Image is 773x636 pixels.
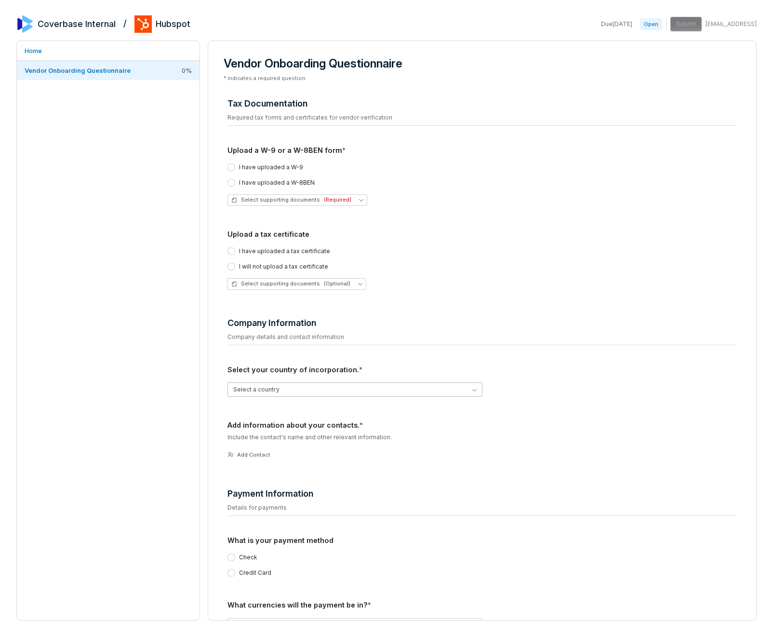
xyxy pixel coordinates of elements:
[182,66,192,75] span: 0 %
[227,504,737,512] p: Details for payments
[227,618,482,633] button: Select currencies
[227,433,737,441] p: Include the contact's name and other relevant information.
[239,179,315,187] label: I have uploaded a W-8BEN
[227,229,737,240] div: Upload a tax certificate
[227,365,737,375] div: Select your country of incorporation.
[227,333,737,341] p: Company details and contact information
[324,196,351,203] span: (Required)
[239,247,330,255] label: I have uploaded a tax certificate
[640,18,662,30] span: Open
[224,75,741,82] p: * indicates a required question
[227,535,737,546] div: What is your payment method
[227,114,737,122] p: Required tax forms and certificates for vendor verification
[227,487,737,500] h4: Payment Information
[156,18,190,30] h2: Hubspot
[227,317,737,329] h4: Company Information
[239,554,257,561] label: Check
[123,15,127,30] h2: /
[239,163,303,171] label: I have uploaded a W-9
[706,20,757,28] span: [EMAIL_ADDRESS]
[17,41,200,60] a: Home
[324,280,350,287] span: (Optional)
[239,263,328,271] label: I will not upload a tax certificate
[239,569,271,577] label: Credit Card
[25,67,131,74] span: Vendor Onboarding Questionnaire
[227,600,737,610] div: What currencies will the payment be in?
[231,196,351,203] span: Select supporting documents
[227,145,737,156] div: Upload a W-9 or a W-8BEN form
[224,56,741,71] h3: Vendor Onboarding Questionnaire
[227,382,482,397] button: Select a country
[38,18,116,30] h2: Coverbase Internal
[601,20,632,28] span: Due [DATE]
[227,420,737,431] div: Add information about your contacts.
[225,446,273,463] button: Add Contact
[17,61,200,80] a: Vendor Onboarding Questionnaire0%
[231,280,350,287] span: Select supporting documents
[227,97,737,110] h4: Tax Documentation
